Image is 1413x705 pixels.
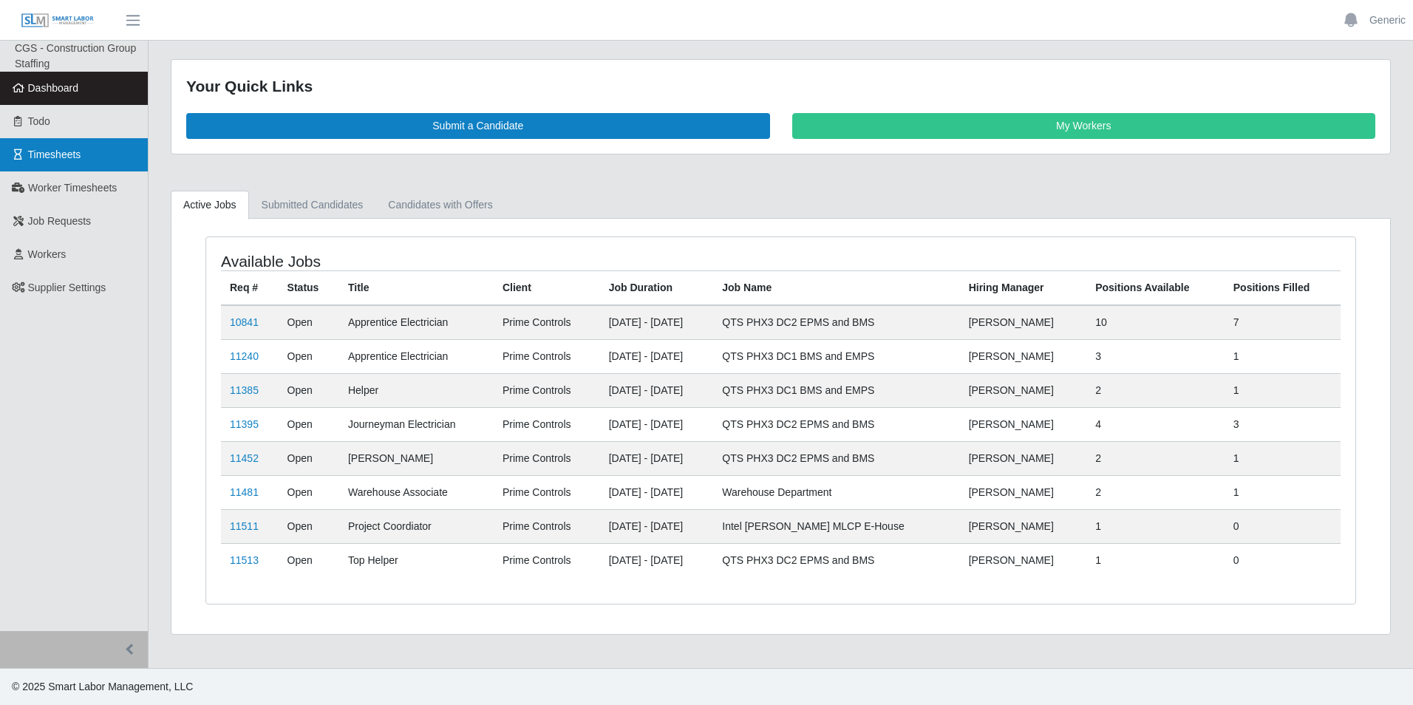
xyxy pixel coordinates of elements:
[713,373,959,407] td: QTS PHX3 DC1 BMS and EMPS
[28,248,67,260] span: Workers
[713,441,959,475] td: QTS PHX3 DC2 EPMS and BMS
[494,509,600,543] td: Prime Controls
[713,543,959,577] td: QTS PHX3 DC2 EPMS and BMS
[713,407,959,441] td: QTS PHX3 DC2 EPMS and BMS
[600,475,714,509] td: [DATE] - [DATE]
[1086,407,1225,441] td: 4
[713,270,959,305] th: Job Name
[494,407,600,441] td: Prime Controls
[494,373,600,407] td: Prime Controls
[600,441,714,475] td: [DATE] - [DATE]
[494,543,600,577] td: Prime Controls
[713,305,959,340] td: QTS PHX3 DC2 EPMS and BMS
[279,441,339,475] td: Open
[600,270,714,305] th: Job Duration
[339,441,494,475] td: [PERSON_NAME]
[600,339,714,373] td: [DATE] - [DATE]
[960,509,1087,543] td: [PERSON_NAME]
[1225,543,1341,577] td: 0
[279,407,339,441] td: Open
[279,270,339,305] th: Status
[171,191,249,219] a: Active Jobs
[494,475,600,509] td: Prime Controls
[1086,339,1225,373] td: 3
[494,270,600,305] th: Client
[1225,475,1341,509] td: 1
[230,452,259,464] a: 11452
[28,82,79,94] span: Dashboard
[1086,543,1225,577] td: 1
[186,113,770,139] a: Submit a Candidate
[12,681,193,692] span: © 2025 Smart Labor Management, LLC
[279,373,339,407] td: Open
[792,113,1376,139] a: My Workers
[494,339,600,373] td: Prime Controls
[221,252,675,270] h4: Available Jobs
[339,543,494,577] td: Top Helper
[1225,441,1341,475] td: 1
[28,149,81,160] span: Timesheets
[960,305,1087,340] td: [PERSON_NAME]
[1086,270,1225,305] th: Positions Available
[339,509,494,543] td: Project Coordiator
[28,215,92,227] span: Job Requests
[713,339,959,373] td: QTS PHX3 DC1 BMS and EMPS
[1225,373,1341,407] td: 1
[339,305,494,340] td: Apprentice Electrician
[221,270,279,305] th: Req #
[279,475,339,509] td: Open
[1225,509,1341,543] td: 0
[713,509,959,543] td: Intel [PERSON_NAME] MLCP E-House
[600,373,714,407] td: [DATE] - [DATE]
[960,475,1087,509] td: [PERSON_NAME]
[21,13,95,29] img: SLM Logo
[600,305,714,340] td: [DATE] - [DATE]
[279,509,339,543] td: Open
[279,543,339,577] td: Open
[1225,305,1341,340] td: 7
[1225,407,1341,441] td: 3
[960,270,1087,305] th: Hiring Manager
[28,282,106,293] span: Supplier Settings
[1225,339,1341,373] td: 1
[600,543,714,577] td: [DATE] - [DATE]
[230,350,259,362] a: 11240
[230,384,259,396] a: 11385
[960,407,1087,441] td: [PERSON_NAME]
[960,441,1087,475] td: [PERSON_NAME]
[279,339,339,373] td: Open
[1086,475,1225,509] td: 2
[1086,373,1225,407] td: 2
[600,509,714,543] td: [DATE] - [DATE]
[230,316,259,328] a: 10841
[339,339,494,373] td: Apprentice Electrician
[1086,509,1225,543] td: 1
[339,373,494,407] td: Helper
[494,441,600,475] td: Prime Controls
[494,305,600,340] td: Prime Controls
[249,191,376,219] a: Submitted Candidates
[230,486,259,498] a: 11481
[960,339,1087,373] td: [PERSON_NAME]
[1225,270,1341,305] th: Positions Filled
[230,418,259,430] a: 11395
[960,373,1087,407] td: [PERSON_NAME]
[28,115,50,127] span: Todo
[230,554,259,566] a: 11513
[339,407,494,441] td: Journeyman Electrician
[186,75,1375,98] div: Your Quick Links
[28,182,117,194] span: Worker Timesheets
[600,407,714,441] td: [DATE] - [DATE]
[960,543,1087,577] td: [PERSON_NAME]
[1086,305,1225,340] td: 10
[375,191,505,219] a: Candidates with Offers
[1369,13,1406,28] a: Generic
[15,42,136,69] span: CGS - Construction Group Staffing
[279,305,339,340] td: Open
[339,270,494,305] th: Title
[1086,441,1225,475] td: 2
[713,475,959,509] td: Warehouse Department
[339,475,494,509] td: Warehouse Associate
[230,520,259,532] a: 11511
